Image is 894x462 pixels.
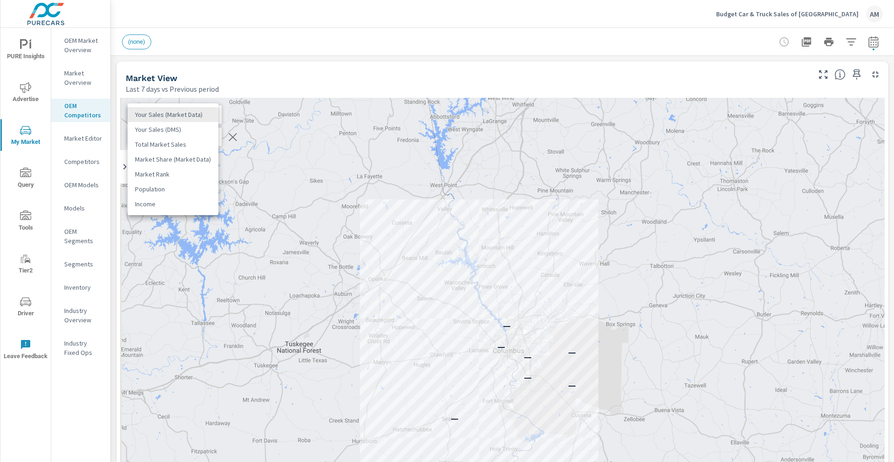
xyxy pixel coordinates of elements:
li: Market Rank [128,167,218,182]
li: Market Share (Market Data) [128,152,218,167]
li: Income [128,197,218,211]
li: Your Sales (Market Data) [128,107,218,122]
li: Your Sales (DMS) [128,122,218,137]
li: Population [128,182,218,197]
li: Total Market Sales [128,137,218,152]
